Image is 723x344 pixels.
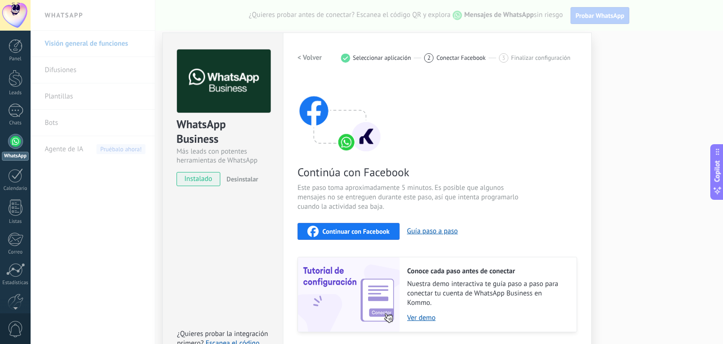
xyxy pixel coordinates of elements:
[223,172,258,186] button: Desinstalar
[297,49,322,66] button: < Volver
[2,219,29,225] div: Listas
[297,78,382,153] img: connect with facebook
[177,117,269,147] div: WhatsApp Business
[297,165,522,180] span: Continúa con Facebook
[177,49,271,113] img: logo_main.png
[502,54,505,62] span: 3
[322,228,390,235] span: Continuar con Facebook
[407,227,458,236] button: Guía paso a paso
[407,313,567,322] a: Ver demo
[226,175,258,183] span: Desinstalar
[2,249,29,255] div: Correo
[407,267,567,276] h2: Conoce cada paso antes de conectar
[713,161,722,182] span: Copilot
[2,152,29,161] div: WhatsApp
[2,120,29,126] div: Chats
[297,53,322,62] h2: < Volver
[2,56,29,62] div: Panel
[2,186,29,192] div: Calendario
[407,279,567,308] span: Nuestra demo interactiva te guía paso a paso para conectar tu cuenta de WhatsApp Business en Kommo.
[436,54,486,61] span: Conectar Facebook
[511,54,570,61] span: Finalizar configuración
[177,172,220,186] span: instalado
[427,54,431,62] span: 2
[177,147,269,165] div: Más leads con potentes herramientas de WhatsApp
[2,90,29,96] div: Leads
[297,223,400,240] button: Continuar con Facebook
[297,183,522,212] span: Este paso toma aproximadamente 5 minutos. Es posible que algunos mensajes no se entreguen durante...
[2,280,29,286] div: Estadísticas
[353,54,411,61] span: Seleccionar aplicación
